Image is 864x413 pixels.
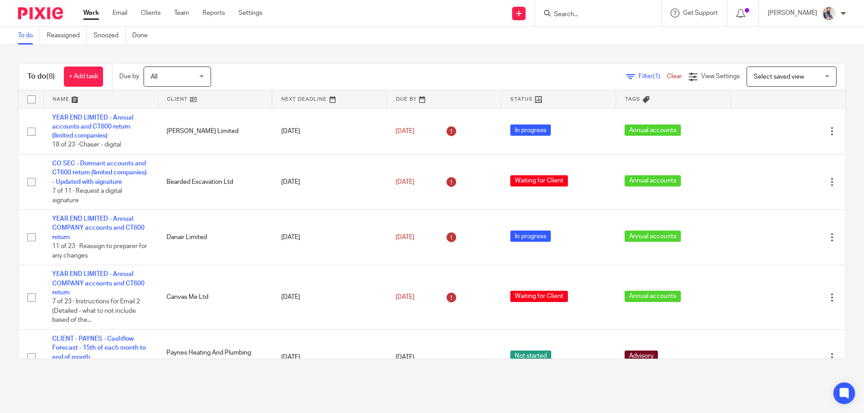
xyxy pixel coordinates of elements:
[52,271,144,296] a: YEAR END LIMITED - Annual COMPANY accounts and CT600 return
[667,73,682,80] a: Clear
[396,234,414,240] span: [DATE]
[510,175,568,187] span: Waiting for Client
[553,11,634,19] input: Search
[52,115,133,139] a: YEAR END LIMITED - Annual accounts and CT600 return (limited companies)
[46,73,55,80] span: (8)
[157,265,272,330] td: Canvas Me Ltd
[768,9,817,18] p: [PERSON_NAME]
[272,108,387,155] td: [DATE]
[64,67,103,87] a: + Add task
[272,210,387,265] td: [DATE]
[625,291,681,302] span: Annual accounts
[112,9,127,18] a: Email
[52,216,144,240] a: YEAR END LIMITED - Annual COMPANY accounts and CT600 return
[510,124,551,136] span: In progress
[701,73,740,80] span: View Settings
[157,155,272,210] td: Bearded Excavation Ltd
[151,74,157,80] span: All
[272,265,387,330] td: [DATE]
[174,9,189,18] a: Team
[18,7,63,19] img: Pixie
[52,142,121,148] span: 18 of 23 · Chaser - digital
[94,27,126,44] a: Snoozed
[639,73,667,80] span: Filter
[683,10,718,16] span: Get Support
[625,124,681,136] span: Annual accounts
[52,298,140,323] span: 7 of 23 · Instructions for Email 2 (Detailed - what to not include based of the...
[396,294,414,300] span: [DATE]
[18,27,40,44] a: To do
[119,72,139,81] p: Due by
[625,231,681,242] span: Annual accounts
[272,155,387,210] td: [DATE]
[822,6,836,21] img: Pixie%2002.jpg
[83,9,99,18] a: Work
[625,351,658,362] span: Advisory
[396,354,414,360] span: [DATE]
[510,231,551,242] span: In progress
[47,27,87,44] a: Reassigned
[396,179,414,185] span: [DATE]
[141,9,161,18] a: Clients
[52,336,146,360] a: CLIENT - PAYNES - Cashflow Forecast - 15th of each month to end of month
[653,73,660,80] span: (1)
[52,160,147,185] a: CO SEC - Dormant accounts and CT600 return (limited companies) - Updated with signature
[238,9,262,18] a: Settings
[510,291,568,302] span: Waiting for Client
[202,9,225,18] a: Reports
[754,74,804,80] span: Select saved view
[157,329,272,385] td: Paynes Heating And Plumbing Services Limited
[272,329,387,385] td: [DATE]
[52,188,122,204] span: 7 of 11 · Request a digital signature
[625,175,681,187] span: Annual accounts
[132,27,154,44] a: Done
[157,108,272,155] td: [PERSON_NAME] Limited
[27,72,55,81] h1: To do
[157,210,272,265] td: Danair Limited
[510,351,551,362] span: Not started
[52,243,147,259] span: 11 of 23 · Reassign to preparer for any changes
[396,128,414,134] span: [DATE]
[625,97,640,102] span: Tags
